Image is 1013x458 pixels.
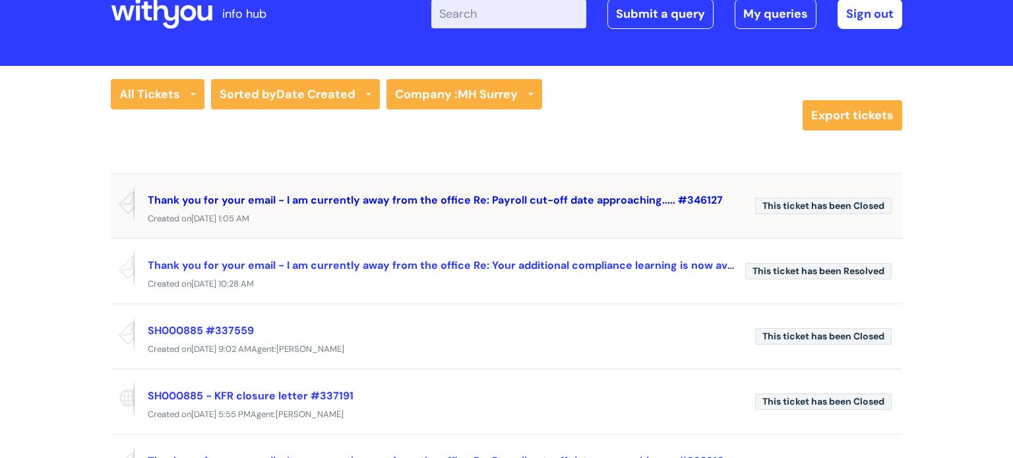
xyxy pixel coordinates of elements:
[111,276,902,293] div: Created on
[111,407,902,423] div: Created on Agent:
[148,324,254,337] a: SH000885 #337559
[222,3,266,24] p: info hub
[755,393,892,410] span: This ticket has been Closed
[111,380,135,417] span: Reported via portal
[111,315,135,352] span: Reported via email
[745,263,892,279] span: This ticket has been Resolved
[211,79,380,109] a: Sorted byDate Created
[755,328,892,345] span: This ticket has been Closed
[755,198,892,214] span: This ticket has been Closed
[111,250,135,287] span: Reported via email
[191,409,251,420] span: [DATE] 5:55 PM
[458,86,518,102] strong: MH Surrey
[148,257,960,273] a: Thank you for your email - I am currently away from the office Re: Your additional compliance lea...
[191,343,251,355] span: [DATE] 9:02 AM
[191,278,254,289] span: [DATE] 10:28 AM
[111,79,204,109] a: All Tickets
[386,79,542,109] a: Company :MH Surrey
[276,409,344,420] span: [PERSON_NAME]
[276,86,355,102] b: Date Created
[111,341,902,358] div: Created on Agent:
[148,389,353,403] a: SH000885 - KFR closure letter #337191
[191,213,249,224] span: [DATE] 1:05 AM
[111,211,902,227] div: Created on
[803,100,902,130] a: Export tickets
[276,343,344,355] span: [PERSON_NAME]
[111,185,135,221] span: Reported via email
[148,193,723,207] a: Thank you for your email - I am currently away from the office Re: Payroll cut-off date approachi...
